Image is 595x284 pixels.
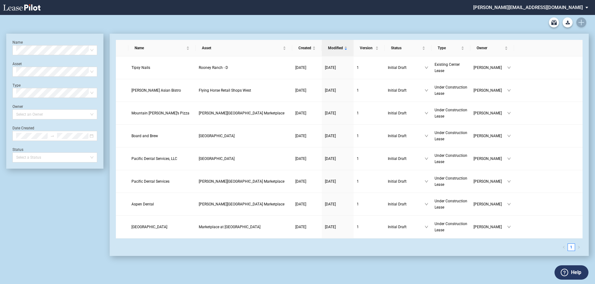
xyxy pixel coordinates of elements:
span: down [425,180,428,183]
span: Harvest Grove [199,156,235,161]
span: [DATE] [325,65,336,70]
span: Under Construction Lease [435,176,467,187]
span: down [425,225,428,229]
span: down [425,66,428,70]
span: Under Construction Lease [435,222,467,232]
span: down [425,89,428,92]
span: Kiley Ranch Marketplace [199,111,284,115]
span: down [507,180,511,183]
span: Initial Draft [388,224,425,230]
span: 1 [357,202,359,206]
span: 1 [357,111,359,115]
span: Marketplace at Sycamore Farms [199,225,260,229]
a: Tipsy Nails [131,65,193,71]
span: Initial Draft [388,178,425,185]
span: Initial Draft [388,87,425,94]
span: down [507,89,511,92]
span: Under Construction Lease [435,199,467,209]
li: Next Page [575,243,583,251]
a: [DATE] [325,87,350,94]
span: Under Construction Lease [435,108,467,118]
span: Status [391,45,421,51]
span: Ito Sushi Asian Bistro [131,88,181,93]
a: 1 [357,178,382,185]
span: down [507,66,511,70]
th: Owner [470,40,514,56]
th: Created [292,40,322,56]
span: Harvest Grove [199,134,235,138]
span: [DATE] [325,202,336,206]
span: 1 [357,225,359,229]
span: down [507,111,511,115]
span: Tipsy Nails [131,65,150,70]
a: Under Construction Lease [435,198,467,210]
span: Initial Draft [388,156,425,162]
span: down [507,225,511,229]
span: [DATE] [325,225,336,229]
a: [DATE] [295,87,319,94]
span: [PERSON_NAME] [474,201,507,207]
span: Initial Draft [388,110,425,116]
span: [DATE] [295,134,306,138]
span: [DATE] [295,225,306,229]
label: Asset [12,62,22,66]
span: [PERSON_NAME] [474,65,507,71]
label: Date Created [12,126,34,130]
label: Type [12,83,21,88]
button: left [560,243,568,251]
span: [PERSON_NAME] [474,133,507,139]
span: Rooney Ranch - D [199,65,228,70]
span: Kiley Ranch Marketplace [199,179,284,184]
a: [PERSON_NAME][GEOGRAPHIC_DATA] Marketplace [199,110,289,116]
a: 1 [357,87,382,94]
span: down [507,202,511,206]
a: [GEOGRAPHIC_DATA] [131,224,193,230]
span: Type [438,45,460,51]
a: [PERSON_NAME][GEOGRAPHIC_DATA] Marketplace [199,178,289,185]
a: Rooney Ranch - D [199,65,289,71]
a: [DATE] [325,65,350,71]
span: 1 [357,156,359,161]
span: Owner [477,45,503,51]
a: Flying Horse Retail Shops West [199,87,289,94]
span: down [507,157,511,161]
span: [PERSON_NAME] [474,110,507,116]
a: [DATE] [295,65,319,71]
span: Kiley Ranch Marketplace [199,202,284,206]
span: [DATE] [295,65,306,70]
th: Name [128,40,196,56]
a: 1 [357,133,382,139]
a: [GEOGRAPHIC_DATA] [199,133,289,139]
span: swap-right [50,134,55,138]
a: [DATE] [325,133,350,139]
span: [DATE] [325,111,336,115]
span: Pacific Dental Services [131,179,169,184]
span: Name [135,45,185,51]
th: Asset [196,40,292,56]
span: down [425,134,428,138]
a: 1 [357,224,382,230]
span: Asset [202,45,282,51]
span: [DATE] [295,179,306,184]
span: left [562,246,565,249]
span: 1 [357,88,359,93]
span: [DATE] [325,156,336,161]
a: Existing Center Lease [435,61,467,74]
span: Under Construction Lease [435,85,467,96]
span: Mountain Mike’s Pizza [131,111,189,115]
a: [DATE] [295,156,319,162]
a: Under Construction Lease [435,175,467,188]
li: Previous Page [560,243,568,251]
span: [PERSON_NAME] [474,87,507,94]
a: [DATE] [295,224,319,230]
md-menu: Download Blank Form List [561,17,574,27]
a: Under Construction Lease [435,152,467,165]
a: [DATE] [325,224,350,230]
span: right [577,246,580,249]
a: Under Construction Lease [435,84,467,97]
a: 1 [357,201,382,207]
span: Board and Brew [131,134,158,138]
a: [GEOGRAPHIC_DATA] [199,156,289,162]
a: 1 [357,156,382,162]
span: Banfield Pet Hospital [131,225,167,229]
